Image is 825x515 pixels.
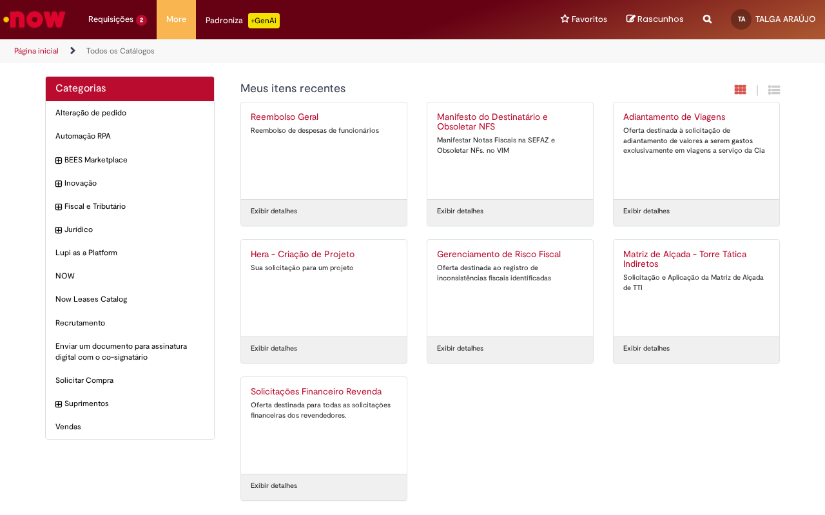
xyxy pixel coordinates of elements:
[1,6,68,32] img: ServiceNow
[437,112,583,133] h2: Manifesto do Destinatário e Obsoletar NFS
[623,249,770,270] h2: Matriz de Alçada - Torre Tática Indiretos
[55,318,204,329] span: Recrutamento
[241,240,407,336] a: Hera - Criação de Projeto Sua solicitação para um projeto
[46,241,214,265] div: Lupi as a Platform
[46,335,214,369] div: Enviar um documento para assinatura digital com o co-signatário
[46,101,214,439] ul: Categorias
[248,13,280,28] p: +GenAi
[46,415,214,439] div: Vendas
[46,392,214,416] div: expandir categoria Suprimentos Suprimentos
[46,369,214,393] div: Solicitar Compra
[437,135,583,155] div: Manifestar Notas Fiscais na SEFAZ e Obsoletar NFs. no VIM
[437,344,483,354] a: Exibir detalhes
[427,102,593,199] a: Manifesto do Destinatário e Obsoletar NFS Manifestar Notas Fiscais na SEFAZ e Obsoletar NFs. no VIM
[64,178,204,189] span: Inovação
[437,206,483,217] a: Exibir detalhes
[64,224,204,235] span: Jurídico
[14,46,59,56] a: Página inicial
[241,102,407,199] a: Reembolso Geral Reembolso de despesas de funcionários
[427,240,593,336] a: Gerenciamento de Risco Fiscal Oferta destinada ao registro de inconsistências fiscais identificadas
[637,13,684,25] span: Rascunhos
[572,13,607,26] span: Favoritos
[46,171,214,195] div: expandir categoria Inovação Inovação
[55,422,204,432] span: Vendas
[64,155,204,166] span: BEES Marketplace
[251,387,397,397] h2: Solicitações Financeiro Revenda
[623,206,670,217] a: Exibir detalhes
[136,15,147,26] span: 2
[738,15,745,23] span: TA
[46,195,214,219] div: expandir categoria Fiscal e Tributário Fiscal e Tributário
[55,224,61,237] i: expandir categoria Jurídico
[626,14,684,26] a: Rascunhos
[768,84,780,96] i: Exibição de grade
[46,264,214,288] div: NOW
[46,287,214,311] div: Now Leases Catalog
[55,131,204,142] span: Automação RPA
[614,102,779,199] a: Adiantamento de Viagens Oferta destinada à solicitação de adiantamento de valores a serem gastos ...
[88,13,133,26] span: Requisições
[437,263,583,283] div: Oferta destinada ao registro de inconsistências fiscais identificadas
[55,375,204,386] span: Solicitar Compra
[755,14,815,24] span: TALGA ARAÚJO
[55,398,61,411] i: expandir categoria Suprimentos
[86,46,155,56] a: Todos os Catálogos
[735,84,746,96] i: Exibição em cartão
[166,13,186,26] span: More
[251,206,297,217] a: Exibir detalhes
[623,112,770,122] h2: Adiantamento de Viagens
[46,101,214,125] div: Alteração de pedido
[251,481,297,491] a: Exibir detalhes
[46,311,214,335] div: Recrutamento
[55,83,204,95] h2: Categorias
[55,271,204,282] span: NOW
[55,108,204,119] span: Alteração de pedido
[55,201,61,214] i: expandir categoria Fiscal e Tributário
[251,400,397,420] div: Oferta destinada para todas as solicitações financeiras dos revendedores.
[251,263,397,273] div: Sua solicitação para um projeto
[437,249,583,260] h2: Gerenciamento de Risco Fiscal
[55,178,61,191] i: expandir categoria Inovação
[623,273,770,293] div: Solicitação e Aplicação da Matriz de Alçada de TTI
[251,126,397,136] div: Reembolso de despesas de funcionários
[241,377,407,474] a: Solicitações Financeiro Revenda Oferta destinada para todas as solicitações financeiras dos reven...
[240,83,641,95] h1: {"description":"","title":"Meus itens recentes"} Categoria
[614,240,779,336] a: Matriz de Alçada - Torre Tática Indiretos Solicitação e Aplicação da Matriz de Alçada de TTI
[55,294,204,305] span: Now Leases Catalog
[46,218,214,242] div: expandir categoria Jurídico Jurídico
[55,341,204,363] span: Enviar um documento para assinatura digital com o co-signatário
[623,126,770,156] div: Oferta destinada à solicitação de adiantamento de valores a serem gastos exclusivamente em viagen...
[46,124,214,148] div: Automação RPA
[64,398,204,409] span: Suprimentos
[206,13,280,28] div: Padroniza
[10,39,540,63] ul: Trilhas de página
[251,249,397,260] h2: Hera - Criação de Projeto
[64,201,204,212] span: Fiscal e Tributário
[756,83,759,98] span: |
[55,248,204,258] span: Lupi as a Platform
[623,344,670,354] a: Exibir detalhes
[46,148,214,172] div: expandir categoria BEES Marketplace BEES Marketplace
[55,155,61,168] i: expandir categoria BEES Marketplace
[251,344,297,354] a: Exibir detalhes
[251,112,397,122] h2: Reembolso Geral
